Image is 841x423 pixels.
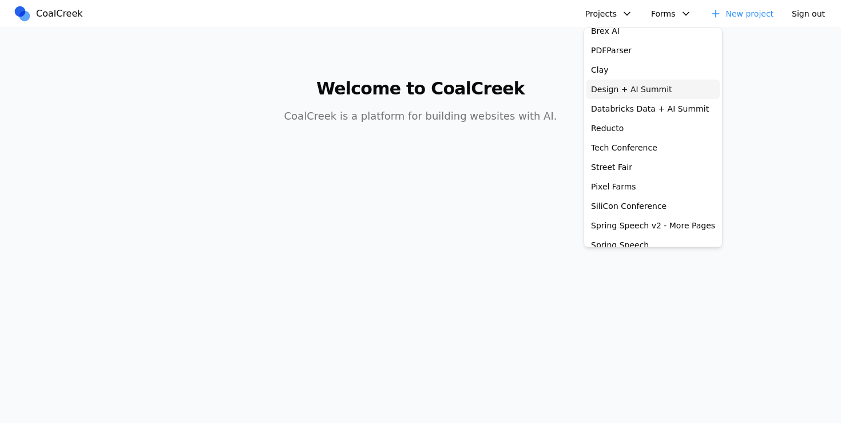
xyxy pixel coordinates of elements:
button: Sign out [785,5,832,23]
a: Street Fair [586,157,720,177]
a: Clay [586,60,720,80]
button: Projects [578,5,640,23]
a: New project [703,5,781,23]
p: CoalCreek is a platform for building websites with AI. [201,108,640,124]
a: Tech Conference [586,138,720,157]
a: Pixel Farms [586,177,720,196]
a: Design + AI Summit [586,80,720,99]
button: Forms [644,5,699,23]
a: Spring Speech v2 - More Pages [586,216,720,235]
a: CoalCreek [13,5,88,22]
div: Projects [584,27,723,247]
a: PDFParser [586,41,720,60]
a: Brex AI [586,21,720,41]
a: SiliCon Conference [586,196,720,216]
a: Spring Speech [586,235,720,255]
a: Databricks Data + AI Summit [586,99,720,118]
h1: Welcome to CoalCreek [201,78,640,99]
a: Reducto [586,118,720,138]
span: CoalCreek [36,7,83,21]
